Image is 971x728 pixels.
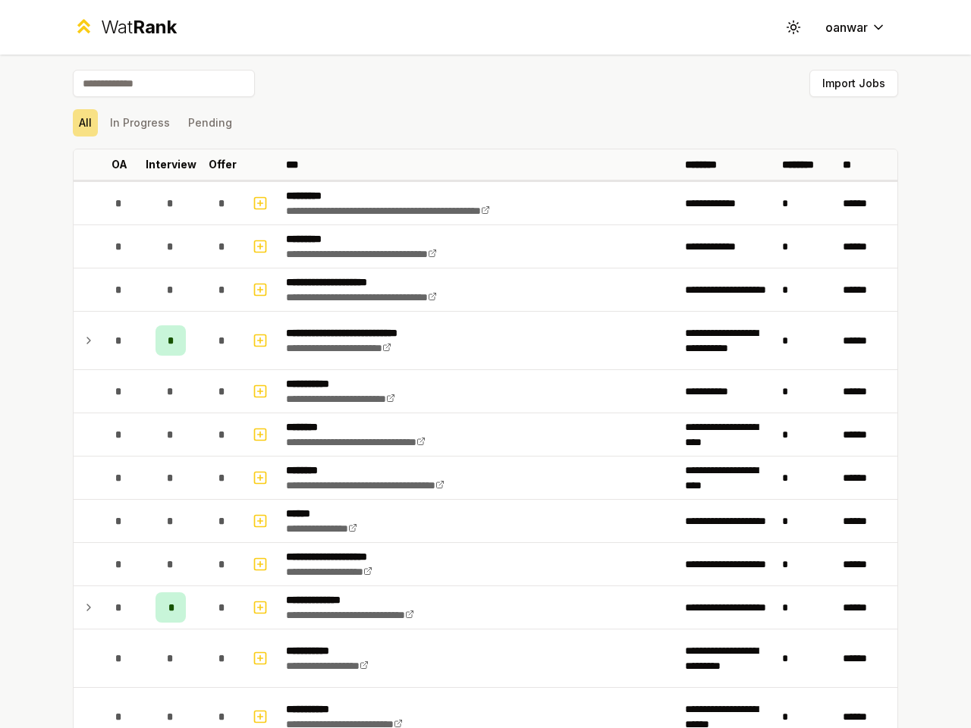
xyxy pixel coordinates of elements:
button: All [73,109,98,136]
button: Import Jobs [809,70,898,97]
span: oanwar [825,18,868,36]
div: Wat [101,15,177,39]
p: Interview [146,157,196,172]
button: In Progress [104,109,176,136]
a: WatRank [73,15,177,39]
button: oanwar [813,14,898,41]
span: Rank [133,16,177,38]
button: Pending [182,109,238,136]
p: OA [112,157,127,172]
p: Offer [209,157,237,172]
